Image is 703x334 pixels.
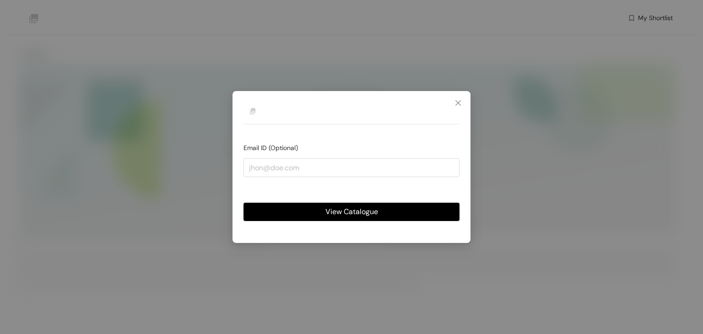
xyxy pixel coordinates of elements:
span: Email ID (Optional) [243,144,298,152]
button: View Catalogue [243,203,460,221]
input: jhon@doe.com [243,158,460,177]
span: View Catalogue [325,206,378,217]
span: close [454,99,462,107]
button: Close [446,91,470,116]
img: Buyer Portal [243,102,262,120]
